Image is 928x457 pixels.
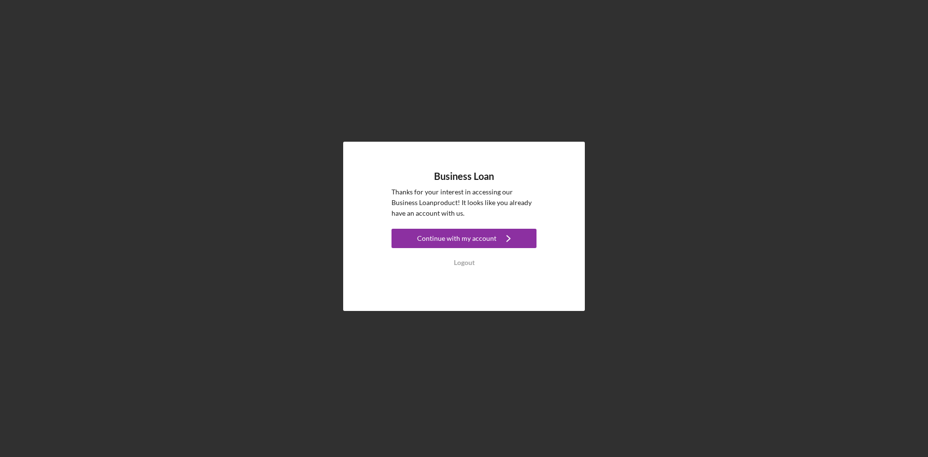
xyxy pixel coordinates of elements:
p: Thanks for your interest in accessing our Business Loan product! It looks like you already have a... [391,187,536,219]
div: Continue with my account [417,229,496,248]
button: Continue with my account [391,229,536,248]
div: Logout [454,253,475,272]
button: Logout [391,253,536,272]
h4: Business Loan [434,171,494,182]
a: Continue with my account [391,229,536,251]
